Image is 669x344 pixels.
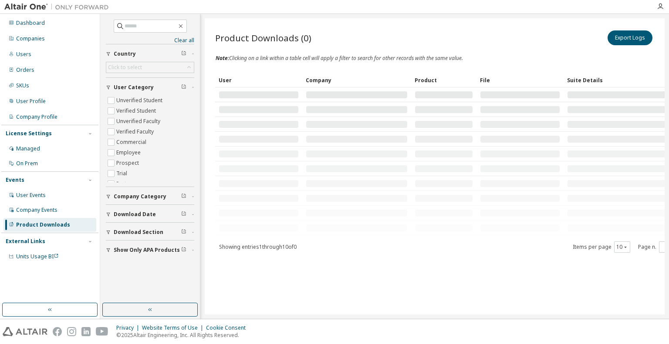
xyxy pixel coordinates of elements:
[415,73,473,87] div: Product
[106,187,194,206] button: Company Category
[181,50,186,57] span: Clear filter
[142,324,206,331] div: Website Terms of Use
[16,221,70,228] div: Product Downloads
[116,179,136,189] label: Partner
[116,95,164,106] label: Unverified Student
[6,130,52,137] div: License Settings
[106,37,194,44] a: Clear all
[16,82,29,89] div: SKUs
[116,168,129,179] label: Trial
[181,84,186,91] span: Clear filter
[16,35,45,42] div: Companies
[480,73,560,87] div: File
[116,331,251,339] p: © 2025 Altair Engineering, Inc. All Rights Reserved.
[206,324,251,331] div: Cookie Consent
[219,243,297,250] span: Showing entries 1 through 10 of 0
[16,145,40,152] div: Managed
[608,30,652,45] button: Export Logs
[573,241,630,253] span: Items per page
[16,192,46,199] div: User Events
[114,50,136,57] span: Country
[16,160,38,167] div: On Prem
[116,324,142,331] div: Privacy
[106,223,194,242] button: Download Section
[96,327,108,336] img: youtube.svg
[106,44,194,63] button: Country
[106,78,194,97] button: User Category
[181,229,186,236] span: Clear filter
[215,32,311,44] span: Product Downloads (0)
[116,137,148,147] label: Commercial
[114,229,163,236] span: Download Section
[114,247,180,254] span: Show Only APA Products
[116,158,141,168] label: Prospect
[6,177,24,184] div: Events
[16,20,45,27] div: Dashboard
[16,98,46,105] div: User Profile
[81,327,91,336] img: linkedin.svg
[181,211,186,218] span: Clear filter
[116,116,162,127] label: Unverified Faculty
[6,238,45,245] div: External Links
[106,240,194,260] button: Show Only APA Products
[106,205,194,224] button: Download Date
[114,211,156,218] span: Download Date
[16,253,59,260] span: Units Usage BI
[53,327,62,336] img: facebook.svg
[116,106,158,116] label: Verified Student
[3,327,47,336] img: altair_logo.svg
[116,147,142,158] label: Employee
[229,54,463,62] span: Clicking on a link within a table cell will apply a filter to search for other records with the s...
[216,54,229,62] span: Note :
[106,62,194,73] div: Click to select
[181,193,186,200] span: Clear filter
[219,73,299,87] div: User
[67,327,76,336] img: instagram.svg
[306,73,408,87] div: Company
[114,193,166,200] span: Company Category
[181,247,186,254] span: Clear filter
[16,114,57,120] div: Company Profile
[16,207,57,214] div: Company Events
[116,127,155,137] label: Verified Faculty
[114,84,154,91] span: User Category
[16,51,31,58] div: Users
[4,3,113,11] img: Altair One
[16,67,34,73] div: Orders
[108,64,142,71] div: Click to select
[616,244,628,250] button: 10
